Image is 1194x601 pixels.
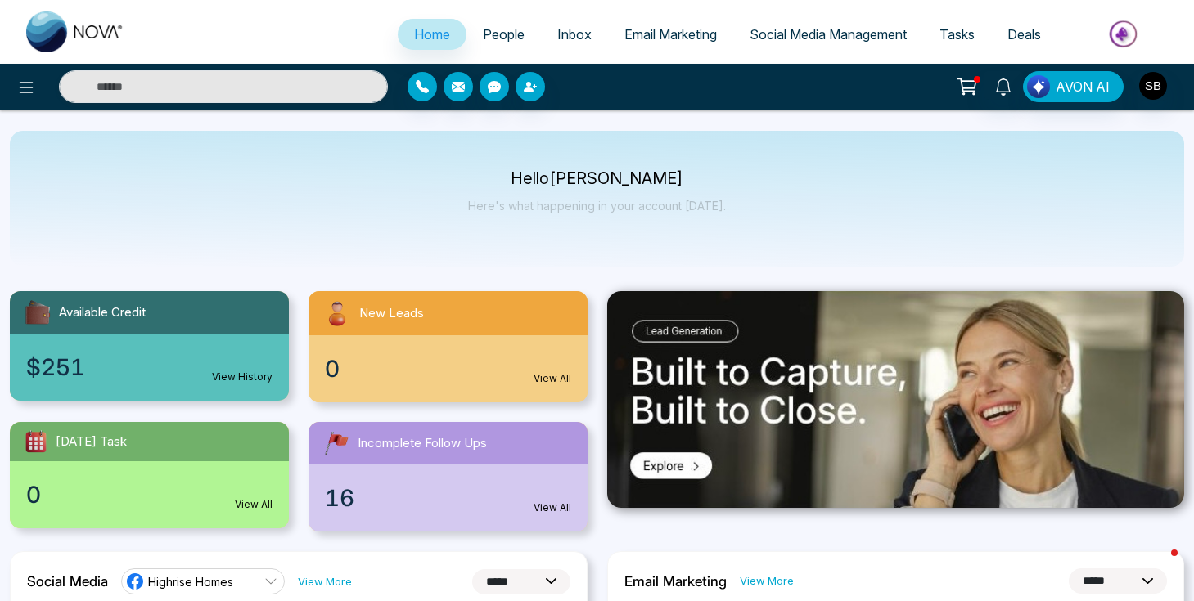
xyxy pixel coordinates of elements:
[325,481,354,515] span: 16
[541,19,608,50] a: Inbox
[56,433,127,451] span: [DATE] Task
[26,478,41,512] span: 0
[483,26,525,43] span: People
[322,428,351,458] img: followUps.svg
[299,422,597,531] a: Incomplete Follow Ups16View All
[466,19,541,50] a: People
[1056,77,1110,96] span: AVON AI
[358,434,487,453] span: Incomplete Follow Ups
[607,291,1185,509] img: .
[939,26,975,43] span: Tasks
[359,304,424,323] span: New Leads
[148,574,233,590] span: Highrise Homes
[325,352,340,386] span: 0
[923,19,991,50] a: Tasks
[26,11,124,52] img: Nova CRM Logo
[468,199,726,213] p: Here's what happening in your account [DATE].
[23,428,49,455] img: todayTask.svg
[608,19,733,50] a: Email Marketing
[624,26,717,43] span: Email Marketing
[557,26,592,43] span: Inbox
[750,26,907,43] span: Social Media Management
[1023,71,1124,102] button: AVON AI
[299,291,597,402] a: New Leads0View All
[322,298,353,329] img: newLeads.svg
[414,26,450,43] span: Home
[1139,72,1167,100] img: User Avatar
[27,573,108,590] h2: Social Media
[59,303,146,322] span: Available Credit
[624,573,727,590] h2: Email Marketing
[468,172,726,186] p: Hello [PERSON_NAME]
[26,350,85,384] span: $251
[733,19,923,50] a: Social Media Management
[23,298,52,327] img: availableCredit.svg
[298,574,352,590] a: View More
[1027,75,1050,98] img: Lead Flow
[1066,16,1184,52] img: Market-place.gif
[398,19,466,50] a: Home
[534,500,571,515] a: View All
[991,19,1057,50] a: Deals
[1007,26,1041,43] span: Deals
[235,497,273,512] a: View All
[740,573,794,589] a: View More
[534,371,571,386] a: View All
[1138,545,1178,585] iframe: Intercom live chat
[212,370,273,384] a: View History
